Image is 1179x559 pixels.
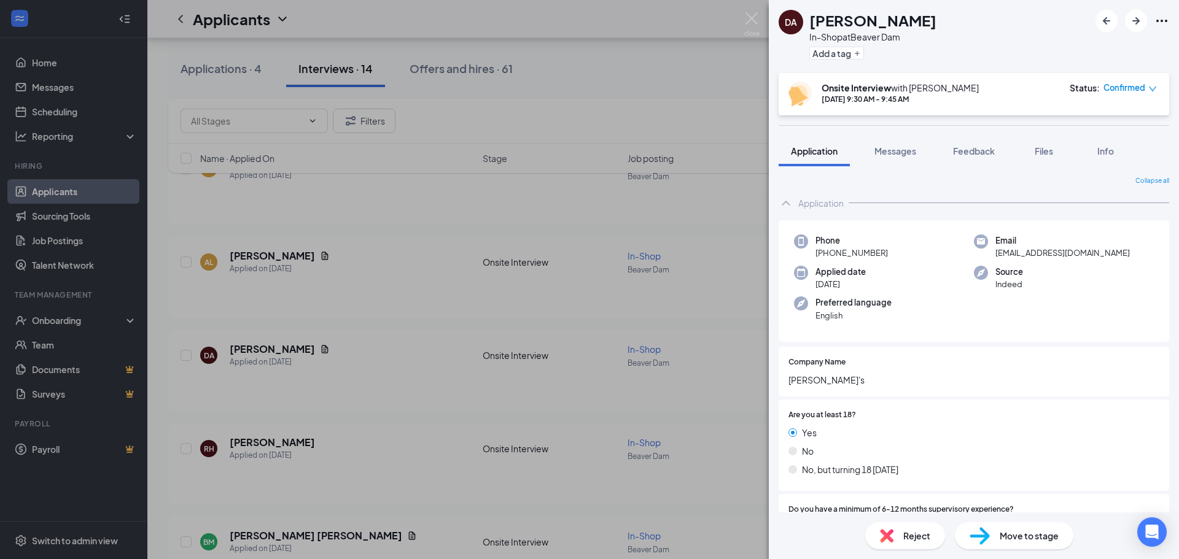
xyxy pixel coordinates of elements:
[815,278,866,290] span: [DATE]
[1148,85,1157,93] span: down
[815,247,888,259] span: [PHONE_NUMBER]
[995,234,1130,247] span: Email
[815,309,892,322] span: English
[854,50,861,57] svg: Plus
[1070,82,1100,94] div: Status :
[1129,13,1143,28] svg: ArrowRight
[785,16,797,28] div: DA
[815,234,888,247] span: Phone
[822,82,891,93] b: Onsite Interview
[953,145,995,156] span: Feedback
[1095,10,1118,32] button: ArrowLeftNew
[815,266,866,278] span: Applied date
[1097,145,1114,156] span: Info
[788,409,856,421] span: Are you at least 18?
[1135,176,1169,186] span: Collapse all
[1137,517,1167,547] div: Open Intercom Messenger
[822,94,979,104] div: [DATE] 9:30 AM - 9:45 AM
[1035,145,1053,156] span: Files
[815,296,892,309] span: Preferred language
[791,145,838,156] span: Application
[995,247,1130,259] span: [EMAIL_ADDRESS][DOMAIN_NAME]
[802,444,814,458] span: No
[788,357,846,368] span: Company Name
[798,197,844,209] div: Application
[1154,13,1169,28] svg: Ellipses
[788,373,1159,387] span: [PERSON_NAME]'s
[1125,10,1147,32] button: ArrowRight
[874,145,916,156] span: Messages
[1000,529,1059,542] span: Move to stage
[788,504,1014,515] span: Do you have a minimum of 6-12 months supervisory experience?
[995,278,1023,290] span: Indeed
[995,266,1023,278] span: Source
[802,426,817,439] span: Yes
[809,47,864,60] button: PlusAdd a tag
[809,10,936,31] h1: [PERSON_NAME]
[903,529,930,542] span: Reject
[802,463,898,476] span: No, but turning 18 [DATE]
[809,31,936,43] div: In-Shop at Beaver Dam
[1099,13,1114,28] svg: ArrowLeftNew
[822,82,979,94] div: with [PERSON_NAME]
[779,196,793,210] svg: ChevronUp
[1103,82,1145,94] span: Confirmed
